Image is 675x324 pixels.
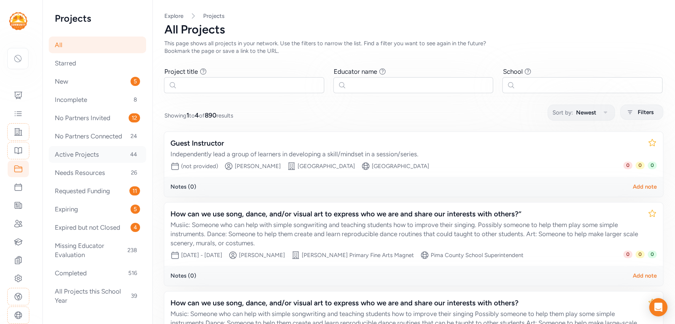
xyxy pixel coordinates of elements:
[49,55,146,71] div: Starred
[131,223,140,232] span: 4
[49,73,146,90] div: New
[181,251,222,259] div: [DATE] - [DATE]
[164,67,198,76] div: Project title
[170,209,642,219] div: How can we use song, dance, and/or visual art to express who we are and share our interests with ...
[648,162,657,169] span: 0
[131,77,140,86] span: 5
[548,105,615,121] button: Sort by:Newest
[49,283,146,309] div: All Projects this School Year
[205,111,217,119] span: 890
[125,268,140,278] span: 516
[552,108,573,117] span: Sort by:
[633,183,657,191] div: Add note
[49,128,146,145] div: No Partners Connected
[129,113,140,122] span: 12
[55,12,140,24] h2: Projects
[170,272,196,280] div: Notes ( 0 )
[49,37,146,53] div: All
[49,201,146,218] div: Expiring
[239,251,285,259] div: [PERSON_NAME]
[431,251,524,259] div: Pima County School Superintendent
[235,162,281,170] div: [PERSON_NAME]
[203,12,224,20] a: Projects
[170,183,196,191] div: Notes ( 0 )
[638,108,654,117] span: Filters
[623,162,632,169] span: 0
[164,40,505,55] div: This page shows all projects in your network. Use the filters to narrow the list. Find a filter y...
[164,111,233,120] span: Showing to of results
[170,298,642,308] div: How can we use song, dance, and/or visual art to express who we are and share our interests with ...
[49,219,146,236] div: Expired but not Closed
[124,246,140,255] span: 238
[49,183,146,199] div: Requested Funding
[170,138,642,149] div: Guest Instructor
[164,13,183,19] a: Explore
[195,111,199,119] span: 4
[49,110,146,126] div: No Partners Invited
[186,111,189,119] span: 1
[131,95,140,104] span: 8
[503,67,522,76] div: School
[9,12,27,30] img: logo
[633,272,657,280] div: Add note
[372,162,429,170] div: [GEOGRAPHIC_DATA]
[623,251,632,258] span: 0
[49,237,146,263] div: Missing Educator Evaluation
[181,162,218,170] div: (not provided)
[49,146,146,163] div: Active Projects
[49,164,146,181] div: Needs Resources
[635,162,645,169] span: 0
[129,186,140,195] span: 11
[128,168,140,177] span: 26
[334,67,377,76] div: Educator name
[170,220,642,248] div: Musiic: Someone who can help with simple songwriting and teaching students how to improve their s...
[576,108,596,117] span: Newest
[164,12,663,20] nav: Breadcrumb
[128,291,140,300] span: 39
[635,251,645,258] span: 0
[164,23,663,37] div: All Projects
[302,251,414,259] div: [PERSON_NAME] Primary Fine Arts Magnet
[298,162,355,170] div: [GEOGRAPHIC_DATA]
[131,205,140,214] span: 5
[49,91,146,108] div: Incomplete
[127,150,140,159] span: 44
[170,149,642,159] div: Independently lead a group of learners in developing a skill/mindset in a session/series.
[127,132,140,141] span: 24
[648,251,657,258] span: 0
[649,298,667,316] div: Open Intercom Messenger
[49,265,146,281] div: Completed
